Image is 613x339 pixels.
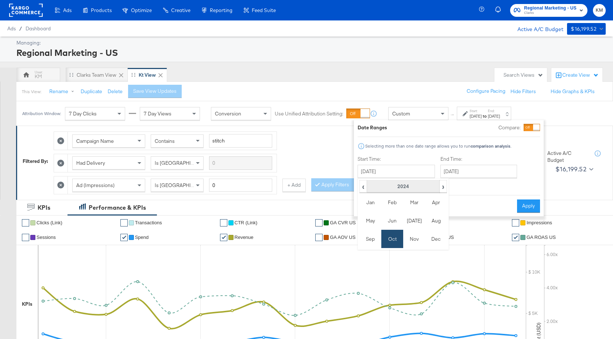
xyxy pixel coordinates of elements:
[381,230,403,248] td: Oct
[315,219,323,226] a: ✔
[144,110,171,117] span: 7 Day Views
[22,219,29,226] a: ✔
[26,26,51,31] a: Dashboard
[524,10,577,16] span: Clarks
[120,234,128,241] a: ✔
[16,46,604,59] div: Regional Marketing - US
[488,113,500,119] div: [DATE]
[512,219,519,226] a: ✔
[76,138,114,144] span: Campaign Name
[403,193,425,212] td: Mar
[471,143,510,149] strong: comparison analysis
[252,7,276,13] span: Feed Suite
[512,234,519,241] a: ✔
[91,7,112,13] span: Products
[517,199,540,213] button: Apply
[425,230,447,248] td: Dec
[470,113,482,119] div: [DATE]
[403,212,425,230] td: [DATE]
[22,234,29,241] a: ✔
[358,124,387,131] div: Date Ranges
[440,156,520,163] label: End Time:
[510,4,587,17] button: Regional Marketing - USClarks
[22,89,41,95] div: This View:
[275,110,343,117] label: Use Unified Attribution Setting:
[36,220,62,225] span: Clicks (Link)
[593,4,606,17] button: KM
[510,23,563,34] div: Active A/C Budget
[131,7,152,13] span: Optimize
[359,212,381,230] td: May
[596,6,603,15] span: KM
[359,230,381,248] td: Sep
[282,179,306,192] button: + Add
[209,156,272,170] input: Enter a search term
[76,182,115,188] span: Ad (Impressions)
[7,26,16,31] span: Ads
[567,23,606,35] button: $16,199.52
[35,73,42,80] div: KM
[524,4,577,12] span: Regional Marketing - US
[425,193,447,212] td: Apr
[171,7,190,13] span: Creative
[551,88,595,95] button: Hide Graphs & KPIs
[527,220,552,225] span: Impressions
[358,156,435,163] label: Start Time:
[392,110,410,117] span: Custom
[77,72,116,79] div: Clarks Team View
[220,219,227,226] a: ✔
[22,111,61,116] div: Attribution Window:
[504,72,543,79] div: Search Views
[527,235,556,240] span: GA ROAS US
[89,203,146,212] div: Performance & KPIs
[135,220,162,225] span: Transactions
[425,212,447,230] td: Aug
[69,110,97,117] span: 7 Day Clicks
[16,26,26,31] span: /
[571,24,597,34] div: $16,199.52
[381,193,403,212] td: Feb
[131,73,135,77] div: Drag to reorder tab
[155,182,211,188] span: Is [GEOGRAPHIC_DATA]
[44,85,82,98] button: Rename
[139,72,156,79] div: kt View
[16,39,604,46] div: Managing:
[315,234,323,241] a: ✔
[23,158,48,165] div: Filtered By:
[462,85,510,98] button: Configure Pacing
[440,181,446,192] span: ›
[330,235,355,240] span: GA AOV US
[209,134,272,148] input: Enter a search term
[220,234,227,241] a: ✔
[482,113,488,119] strong: to
[120,219,128,226] a: ✔
[38,203,50,212] div: KPIs
[547,150,587,163] div: Active A/C Budget
[215,110,241,117] span: Conversion
[552,163,595,175] button: $16,199.52
[555,164,586,175] div: $16,199.52
[155,138,175,144] span: Contains
[365,144,512,149] div: Selecting more than one date range allows you to run .
[155,160,211,166] span: Is [GEOGRAPHIC_DATA]
[488,108,500,113] label: End:
[209,179,272,192] input: Enter a number
[235,235,254,240] span: Revenue
[210,7,232,13] span: Reporting
[562,72,599,79] div: Create View
[403,230,425,248] td: Nov
[449,114,456,116] span: ↑
[76,160,105,166] span: Had Delivery
[360,181,366,192] span: ‹
[81,88,102,95] button: Duplicate
[36,235,56,240] span: Sessions
[135,235,149,240] span: Spend
[359,193,381,212] td: Jan
[330,220,356,225] span: GA CVR US
[367,180,439,193] th: 2024
[510,88,536,95] button: Hide Filters
[108,88,123,95] button: Delete
[498,124,521,131] label: Compare:
[22,301,32,308] div: KPIs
